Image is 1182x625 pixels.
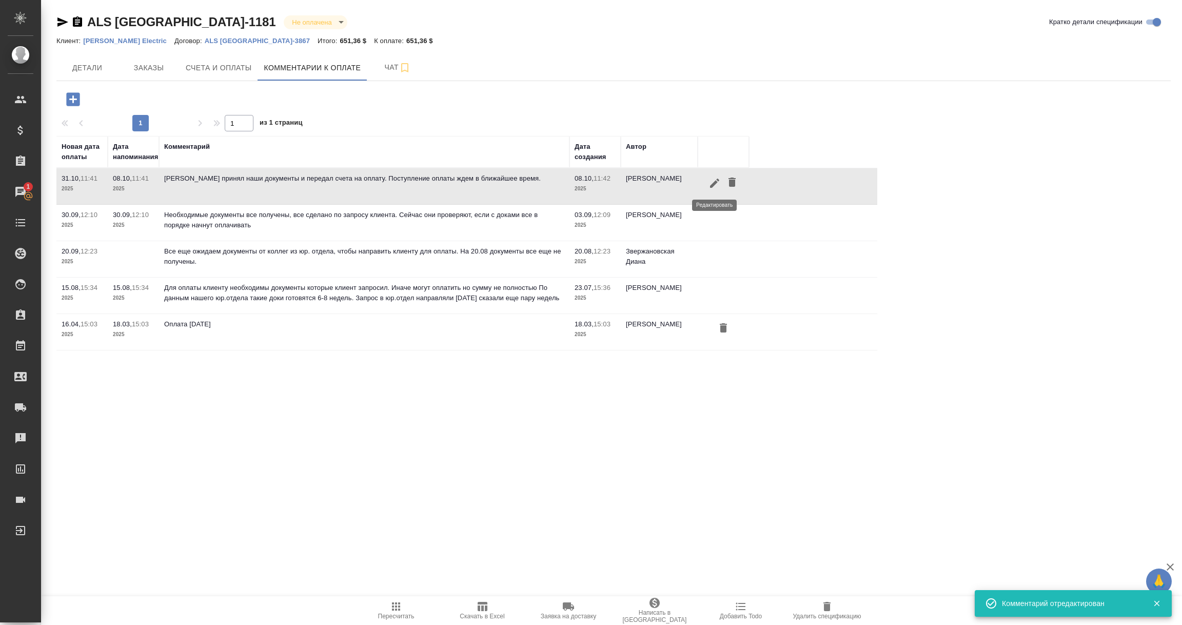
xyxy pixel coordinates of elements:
[621,241,698,277] td: Звержановская Диана
[594,284,610,291] p: 15:36
[164,173,564,184] p: [PERSON_NAME] принял наши документы и передал счета на оплату. Поступление оплаты ждем в ближайше...
[132,284,149,291] p: 15:34
[164,210,564,230] p: Необходимые документы все получены, все сделано по запросу клиента. Сейчас они проверяют, если с ...
[399,62,411,74] svg: Подписаться
[83,36,174,45] a: [PERSON_NAME] Electric
[81,211,97,219] p: 12:10
[113,220,154,230] p: 2025
[1150,571,1168,592] span: 🙏
[373,61,422,74] span: Чат
[62,142,103,162] div: Новая дата оплаты
[62,211,81,219] p: 30.09,
[63,62,112,74] span: Детали
[132,174,149,182] p: 11:41
[81,247,97,255] p: 12:23
[260,116,303,131] span: из 1 страниц
[83,37,174,45] p: [PERSON_NAME] Electric
[56,37,83,45] p: Клиент:
[723,173,741,192] button: Удалить
[621,205,698,241] td: [PERSON_NAME]
[575,320,594,328] p: 18.03,
[59,89,87,110] button: Добавить комментарий
[264,62,361,74] span: Комментарии к оплате
[113,142,158,162] div: Дата напоминания
[132,211,149,219] p: 12:10
[594,174,610,182] p: 11:42
[113,293,154,303] p: 2025
[205,37,318,45] p: ALS [GEOGRAPHIC_DATA]-3867
[289,18,334,27] button: Не оплачена
[20,182,36,192] span: 1
[164,246,564,267] p: Все еще ожидаем документы от коллег из юр. отдела, чтобы направить клиенту для оплаты. На 20.08 д...
[113,211,132,219] p: 30.09,
[205,36,318,45] a: ALS [GEOGRAPHIC_DATA]-3867
[575,142,616,162] div: Дата создания
[340,37,374,45] p: 651,36 $
[62,184,103,194] p: 2025
[594,211,610,219] p: 12:09
[132,320,149,328] p: 15:03
[575,220,616,230] p: 2025
[575,174,594,182] p: 08.10,
[575,293,616,303] p: 2025
[575,247,594,255] p: 20.08,
[575,284,594,291] p: 23.07,
[113,329,154,340] p: 2025
[575,257,616,267] p: 2025
[1049,17,1142,27] span: Кратко детали спецификации
[174,37,205,45] p: Договор:
[1146,569,1172,594] button: 🙏
[71,16,84,28] button: Скопировать ссылку
[715,319,732,338] button: Удалить
[62,329,103,340] p: 2025
[164,319,564,329] p: Оплата [DATE]
[87,15,275,29] a: ALS [GEOGRAPHIC_DATA]-1181
[113,284,132,291] p: 15.08,
[113,184,154,194] p: 2025
[575,184,616,194] p: 2025
[62,284,81,291] p: 15.08,
[3,179,38,205] a: 1
[113,320,132,328] p: 18.03,
[62,174,81,182] p: 31.10,
[621,168,698,204] td: [PERSON_NAME]
[186,62,252,74] span: Счета и оплаты
[113,174,132,182] p: 08.10,
[124,62,173,74] span: Заказы
[62,257,103,267] p: 2025
[164,283,564,303] p: Для оплаты клиенту необходимы документы которые клиент запросил. Иначе могут оплатить но сумму не...
[594,320,610,328] p: 15:03
[1146,599,1167,608] button: Закрыть
[621,278,698,314] td: [PERSON_NAME]
[56,16,69,28] button: Скопировать ссылку для ЯМессенджера
[62,247,81,255] p: 20.09,
[62,220,103,230] p: 2025
[81,284,97,291] p: 15:34
[575,211,594,219] p: 03.09,
[575,329,616,340] p: 2025
[318,37,340,45] p: Итого:
[81,174,97,182] p: 11:41
[1002,598,1137,609] div: Комментарий отредактирован
[374,37,406,45] p: К оплате:
[284,15,347,29] div: Не оплачена
[62,293,103,303] p: 2025
[62,320,81,328] p: 16.04,
[594,247,610,255] p: 12:23
[626,142,646,152] div: Автор
[406,37,441,45] p: 651,36 $
[621,314,698,350] td: [PERSON_NAME]
[164,142,210,152] div: Комментарий
[81,320,97,328] p: 15:03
